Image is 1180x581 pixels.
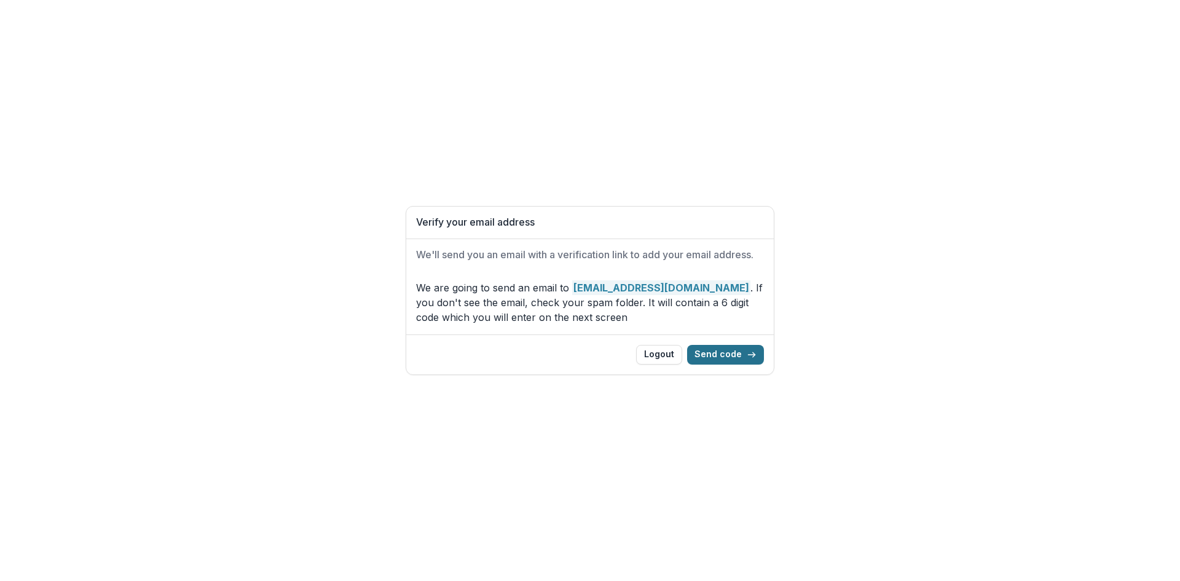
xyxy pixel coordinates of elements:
strong: [EMAIL_ADDRESS][DOMAIN_NAME] [572,280,750,295]
p: We are going to send an email to . If you don't see the email, check your spam folder. It will co... [416,280,764,325]
button: Logout [636,345,682,365]
h1: Verify your email address [416,216,764,228]
button: Send code [687,345,764,365]
h2: We'll send you an email with a verification link to add your email address. [416,249,764,261]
